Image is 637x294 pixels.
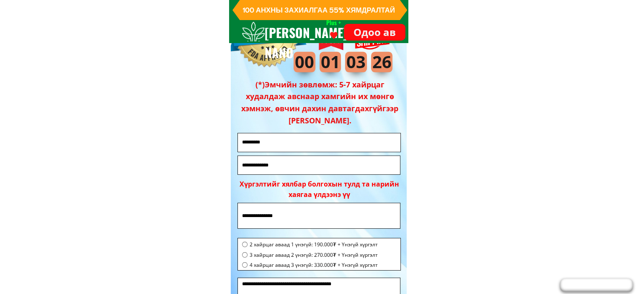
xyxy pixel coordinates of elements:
h3: (*)Эмчийн зөвлөмж: 5-7 хайрцаг худалдаж авснаар хамгийн их мөнгө хэмнэж, өвчин дахин давтагдахгүй... [235,79,405,127]
span: 3 хайрцаг аваад 2 үнэгүй: 270.000₮ + Үнэгүй хүргэлт [250,251,378,259]
span: 2 хайрцаг аваад 1 үнэгүй: 190.000₮ + Үнэгүй хүргэлт [250,240,378,248]
h3: [PERSON_NAME] NANO [265,23,358,63]
div: Хүргэлтийг хялбар болгохын тулд та нарийн хаягаа үлдээнэ үү [240,179,399,200]
span: 4 хайрцаг аваад 3 үнэгүй: 330.000₮ + Үнэгүй хүргэлт [250,261,378,269]
p: Одоо ав [344,24,405,41]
